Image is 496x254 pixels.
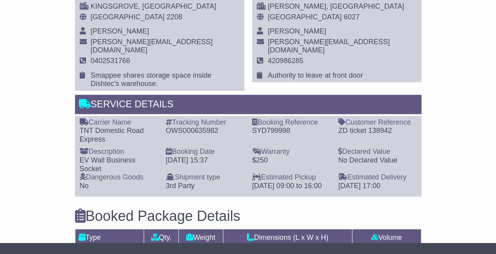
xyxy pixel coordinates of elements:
span: 6027 [344,13,359,21]
div: Estimated Pickup [252,173,331,182]
span: Authority to leave at front door [268,71,363,79]
td: Dimensions (L x W x H) [223,229,352,246]
div: Booking Reference [252,118,331,127]
div: Carrier Name [80,118,158,127]
span: No [80,182,89,190]
span: [PERSON_NAME] [268,27,326,35]
div: KINGSGROVE, [GEOGRAPHIC_DATA] [91,2,240,11]
div: Tracking Number [166,118,244,127]
span: 2208 [167,13,182,21]
span: 3rd Party [166,182,195,190]
div: Warranty [252,148,331,156]
td: Volume [352,229,421,246]
td: Qty. [144,229,178,246]
div: Booking Date [166,148,244,156]
span: [PERSON_NAME][EMAIL_ADDRESS][DOMAIN_NAME] [268,38,390,54]
div: No Declared Value [338,156,417,165]
span: Smappee shares storage space inside Dishtec's warehouse. [91,71,212,88]
span: 420986285 [268,57,303,65]
div: Estimated Delivery [338,173,417,182]
span: [PERSON_NAME][EMAIL_ADDRESS][DOMAIN_NAME] [91,38,213,54]
div: Description [80,148,158,156]
div: Shipment type [166,173,244,182]
div: Customer Reference [338,118,417,127]
span: [GEOGRAPHIC_DATA] [268,13,342,21]
div: Dangerous Goods [80,173,158,182]
div: SYD799998 [252,127,331,135]
div: Declared Value [338,148,417,156]
div: ZD ticket 138942 [338,127,417,135]
div: OWS000635982 [166,127,244,135]
td: Type [75,229,144,246]
div: EV Wall Business Socket [80,156,158,173]
div: [DATE] 15:37 [166,156,244,165]
div: Service Details [75,95,421,116]
div: [PERSON_NAME], [GEOGRAPHIC_DATA] [268,2,417,11]
td: Weight [178,229,223,246]
div: $250 [252,156,331,165]
div: [DATE] 09:00 to 16:00 [252,182,331,190]
span: 0402531766 [91,57,130,65]
span: [PERSON_NAME] [91,27,149,35]
span: [GEOGRAPHIC_DATA] [91,13,165,21]
h3: Booked Package Details [75,208,421,224]
div: TNT Domestic Road Express [80,127,158,144]
div: [DATE] 17:00 [338,182,417,190]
